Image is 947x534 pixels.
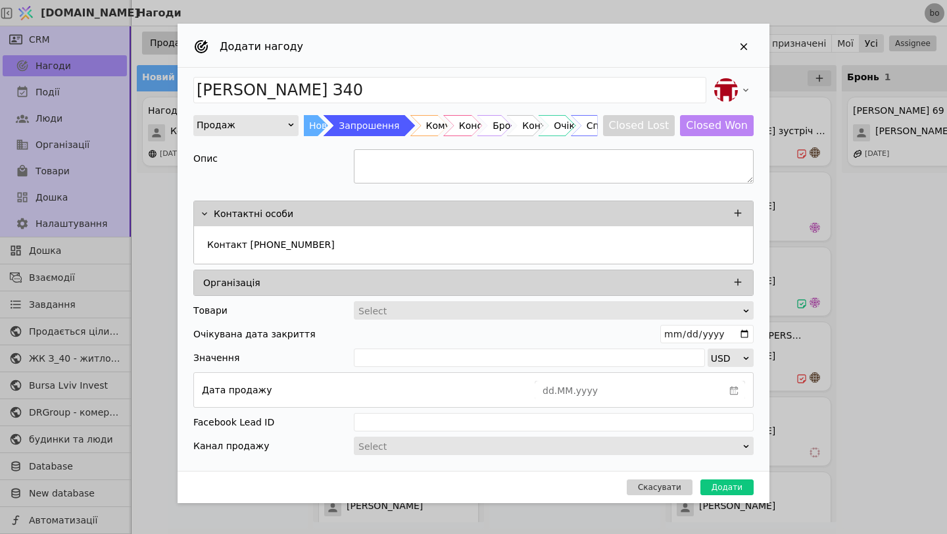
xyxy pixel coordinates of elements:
div: Select [358,437,741,456]
div: Контракт [522,115,568,136]
button: Closed Lost [603,115,675,136]
div: Новий [309,115,339,136]
img: bo [714,78,738,102]
div: Комунікація [426,115,485,136]
div: Запрошення [339,115,399,136]
div: Продаж [197,116,287,134]
button: Додати [700,479,754,495]
div: Дата продажу [202,381,272,399]
div: Співпраця [587,115,637,136]
div: USD [711,349,742,368]
div: Консультація [459,115,524,136]
p: Контактні особи [214,207,293,221]
div: Add Opportunity [178,24,769,503]
div: Очікування [554,115,608,136]
p: Організація [203,276,260,290]
svg: calender simple [729,386,739,395]
div: Канал продажу [193,437,269,455]
button: Скасувати [627,479,692,495]
p: Контакт [PHONE_NUMBER] [207,238,335,252]
div: Очікувана дата закриття [193,325,316,343]
input: Ім'я [193,77,706,103]
input: dd.MM.yyyy [535,381,723,400]
div: Опис [193,149,354,168]
h2: Додати нагоду [220,39,303,55]
div: Бронь [493,115,522,136]
span: Значення [193,349,239,367]
div: Товари [193,301,228,320]
button: Closed Won [680,115,754,136]
div: Facebook Lead ID [193,413,274,431]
